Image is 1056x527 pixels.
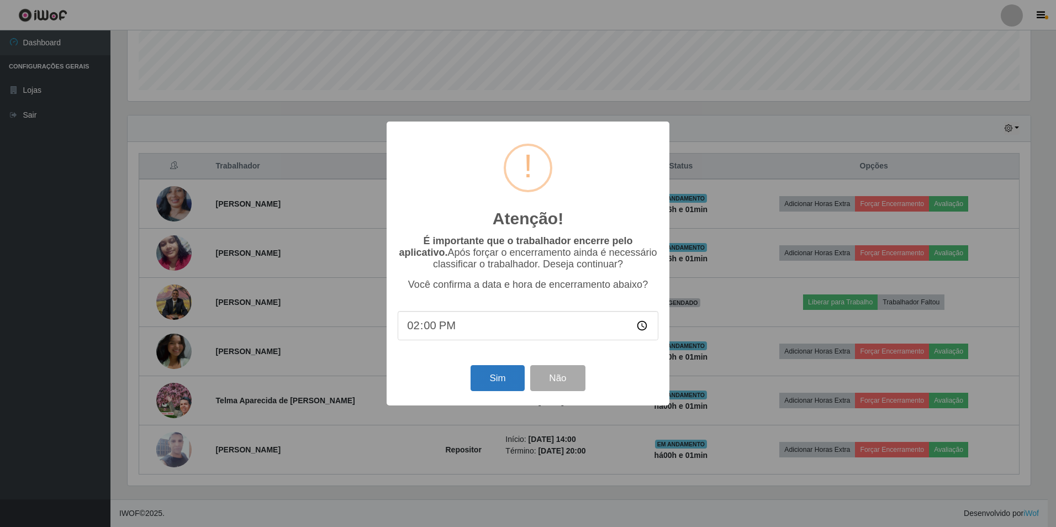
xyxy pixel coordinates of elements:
[398,279,658,291] p: Você confirma a data e hora de encerramento abaixo?
[399,235,632,258] b: É importante que o trabalhador encerre pelo aplicativo.
[530,365,585,391] button: Não
[493,209,563,229] h2: Atenção!
[398,235,658,270] p: Após forçar o encerramento ainda é necessário classificar o trabalhador. Deseja continuar?
[471,365,524,391] button: Sim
